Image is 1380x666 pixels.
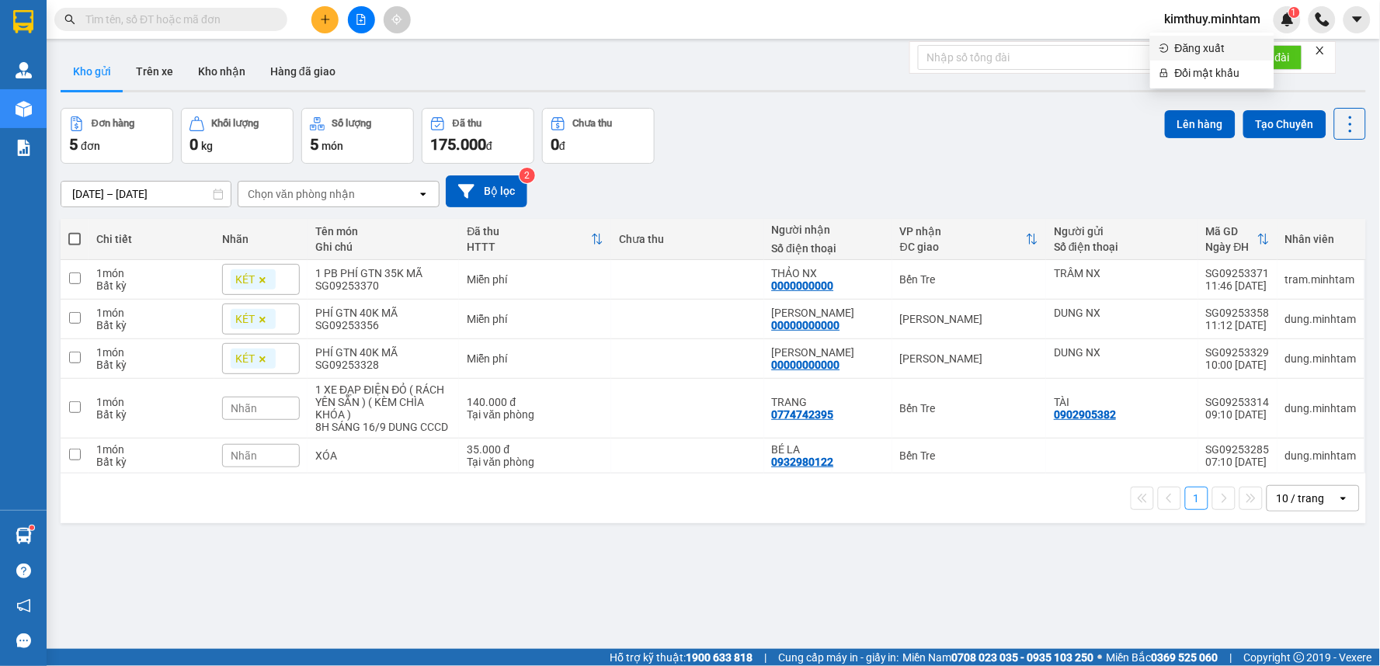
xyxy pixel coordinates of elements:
div: 1 món [96,307,207,319]
button: Hàng đã giao [258,53,348,90]
span: Miền Bắc [1107,649,1218,666]
div: [PERSON_NAME] [900,352,1038,365]
div: Tại văn phòng [467,456,603,468]
span: login [1159,43,1169,53]
div: THẢO NX [772,267,885,279]
div: VP nhận [900,225,1026,238]
span: aim [391,14,402,25]
img: warehouse-icon [16,101,32,117]
button: Đã thu175.000đ [422,108,534,164]
div: 0932980122 [772,456,834,468]
span: lock [1159,68,1169,78]
div: 1 món [96,396,207,408]
div: dung.minhtam [1285,402,1357,415]
div: Số điện thoại [1054,241,1191,253]
span: đ [486,140,492,152]
img: phone-icon [1316,12,1330,26]
div: Người gửi [1054,225,1191,238]
div: 10 / trang [1277,491,1325,506]
div: 0000000000 [772,279,834,292]
span: Nhãn [231,402,257,415]
span: KÉT [235,312,255,326]
div: dung.minhtam [1285,313,1357,325]
span: caret-down [1350,12,1364,26]
div: tram.minhtam [1285,273,1357,286]
svg: open [417,188,429,200]
span: kimthuy.minhtam [1152,9,1274,29]
div: Chưa thu [619,233,756,245]
img: warehouse-icon [16,62,32,78]
span: Cung cấp máy in - giấy in: [778,649,899,666]
span: message [16,633,31,648]
div: PHÍ GTN 40K MÃ SG09253328 [315,346,451,371]
div: Miễn phí [467,273,603,286]
button: Đơn hàng5đơn [61,108,173,164]
div: XÓA [315,449,451,462]
span: search [64,14,75,25]
div: 00000000000 [772,359,840,371]
div: Người nhận [772,224,885,236]
span: kg [201,140,213,152]
span: đơn [81,140,100,152]
sup: 2 [520,168,535,183]
button: 1 [1185,487,1208,510]
div: 11:46 [DATE] [1206,279,1270,292]
strong: 0708 023 035 - 0935 103 250 [952,651,1094,664]
div: PHÍ GTN 40K MÃ SG09253356 [315,307,451,331]
div: Nhân viên [1285,233,1357,245]
span: KÉT [235,272,255,286]
button: Khối lượng0kg [181,108,294,164]
div: SG09253358 [1206,307,1270,319]
div: Bất kỳ [96,279,207,292]
th: Toggle SortBy [1198,219,1277,260]
div: HTTT [467,241,591,253]
th: Toggle SortBy [459,219,611,260]
svg: open [1337,492,1350,505]
input: Select a date range. [61,182,231,206]
sup: 1 [30,526,34,530]
button: Số lượng5món [301,108,414,164]
sup: 1 [1289,7,1300,18]
div: 35.000 đ [467,443,603,456]
div: BÉ LA [772,443,885,456]
img: solution-icon [16,140,32,156]
div: Mã GD [1206,225,1257,238]
div: Bến Tre [900,449,1038,462]
div: DUNG NX [1054,346,1191,359]
div: 1 món [96,346,207,359]
div: TRÂM NX [1054,267,1191,279]
div: Bất kỳ [96,319,207,331]
div: Số điện thoại [772,242,885,255]
span: Miền Nam [903,649,1094,666]
span: ⚪️ [1098,654,1103,661]
div: SG09253314 [1206,396,1270,408]
input: Tìm tên, số ĐT hoặc mã đơn [85,11,269,28]
img: logo-vxr [13,10,33,33]
span: question-circle [16,564,31,578]
div: TRANG [772,396,885,408]
button: Kho nhận [186,53,258,90]
div: Đã thu [453,118,481,129]
div: Bất kỳ [96,408,207,421]
span: Hỗ trợ kỹ thuật: [610,649,753,666]
div: HẠO NX [772,346,885,359]
strong: 1900 633 818 [686,651,753,664]
span: 5 [310,135,318,154]
button: file-add [348,6,375,33]
div: Tại văn phòng [467,408,603,421]
div: Nhãn [222,233,300,245]
div: Tên món [315,225,451,238]
span: file-add [356,14,367,25]
div: 10:00 [DATE] [1206,359,1270,371]
div: Số lượng [332,118,372,129]
span: 175.000 [430,135,486,154]
div: TÀI [1054,396,1191,408]
div: 140.000 đ [467,396,603,408]
div: 1 PB PHÍ GTN 35K MÃ SG09253370 [315,267,451,292]
div: Chi tiết [96,233,207,245]
div: 1 XE ĐẠP ĐIỆN ĐỎ ( RÁCH YÊN SẴN ) ( KÈM CHÌA KHÓA ) [315,383,451,421]
span: notification [16,598,31,613]
div: 0902905382 [1054,408,1116,421]
div: Khối lượng [212,118,259,129]
button: caret-down [1344,6,1371,33]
